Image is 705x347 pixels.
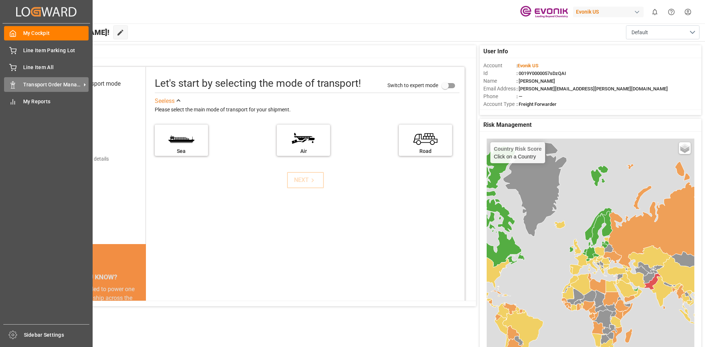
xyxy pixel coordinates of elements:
span: Name [483,77,516,85]
div: Sea [158,147,204,155]
span: : Freight Forwarder [516,101,557,107]
span: Switch to expert mode [387,82,438,88]
span: Sidebar Settings [24,331,90,339]
button: Evonik US [573,5,647,19]
div: Click on a Country [494,146,542,160]
div: See less [155,97,175,105]
div: The energy needed to power one large container ship across the ocean in a single day is the same ... [49,285,137,338]
div: NEXT [294,176,316,185]
span: : — [516,94,522,99]
img: Evonik-brand-mark-Deep-Purple-RGB.jpeg_1700498283.jpeg [520,6,568,18]
span: : [PERSON_NAME] [516,78,555,84]
div: Evonik US [573,7,644,17]
div: Air [280,147,326,155]
span: User Info [483,47,508,56]
button: open menu [626,25,699,39]
a: My Cockpit [4,26,89,40]
span: : [PERSON_NAME][EMAIL_ADDRESS][PERSON_NAME][DOMAIN_NAME] [516,86,668,92]
a: My Reports [4,94,89,109]
span: Line Item Parking Lot [23,47,89,54]
span: Evonik US [518,63,538,68]
span: Risk Management [483,121,532,129]
span: Hello [PERSON_NAME]! [31,25,110,39]
button: show 0 new notifications [647,4,663,20]
h4: Country Risk Score [494,146,542,152]
span: Account [483,62,516,69]
button: NEXT [287,172,324,188]
span: Id [483,69,516,77]
span: My Cockpit [23,29,89,37]
div: Let's start by selecting the mode of transport! [155,76,361,91]
span: Transport Order Management [23,81,81,89]
span: : 0019Y0000057sDzQAI [516,71,566,76]
span: My Reports [23,98,89,105]
span: Email Address [483,85,516,93]
a: Line Item Parking Lot [4,43,89,57]
div: DID YOU KNOW? [40,269,146,285]
a: Line Item All [4,60,89,75]
a: Layers [679,142,691,154]
div: Please select the main mode of transport for your shipment. [155,105,459,114]
span: Line Item All [23,64,89,71]
div: Road [402,147,448,155]
button: Help Center [663,4,680,20]
button: next slide / item [136,285,146,347]
span: Phone [483,93,516,100]
span: Default [631,29,648,36]
span: Account Type [483,100,516,108]
span: : [516,63,538,68]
